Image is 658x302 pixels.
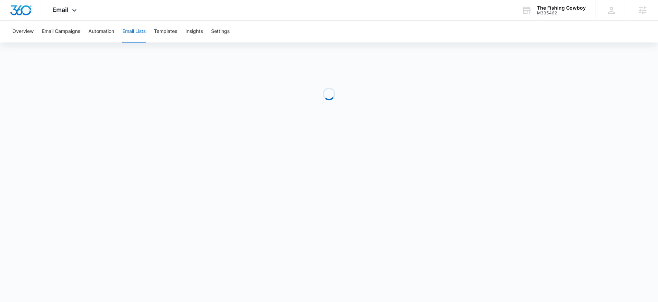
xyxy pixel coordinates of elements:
[185,21,203,43] button: Insights
[52,6,69,13] span: Email
[42,21,80,43] button: Email Campaigns
[154,21,177,43] button: Templates
[211,21,230,43] button: Settings
[122,21,146,43] button: Email Lists
[537,5,586,11] div: account name
[537,11,586,15] div: account id
[88,21,114,43] button: Automation
[12,21,34,43] button: Overview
